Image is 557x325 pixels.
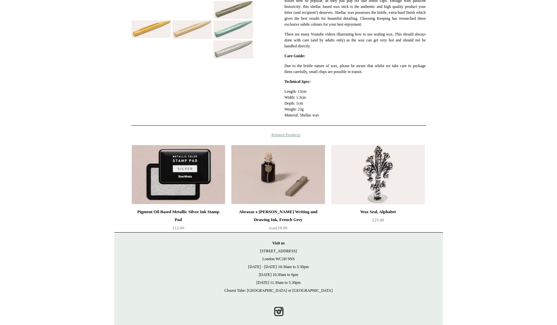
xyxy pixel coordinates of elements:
a: Wax Seal, Alphabet £25.00 [331,208,425,235]
p: There are many Youtube videos illustrating how to use sealing wax. This should always done with c... [284,31,426,49]
div: Wax Seal, Alphabet [333,208,423,216]
span: from [269,226,276,230]
a: Abraxas x Steve Harrison Writing and Drawing Ink, French Grey Abraxas x Steve Harrison Writing an... [231,145,325,204]
strong: Care Guide: [284,54,305,58]
img: Pigment Oil Based Metallic Silver Ink Stamp Pad [132,145,225,204]
p: Length: 13cm Width: 1.3cm Depth: 1cm Weight: 23g Material: Shellac wax [284,88,426,118]
span: £12.00 [173,225,184,230]
a: Instagram [271,304,286,319]
a: Pigment Oil Based Metallic Silver Ink Stamp Pad Pigment Oil Based Metallic Silver Ink Stamp Pad [132,145,225,204]
div: Abraxas x [PERSON_NAME] Writing and Drawing Ink, French Grey [233,208,323,224]
a: Abraxas x [PERSON_NAME] Writing and Drawing Ink, French Grey from£18.00 [231,208,325,235]
span: £18.00 [269,225,288,230]
img: Sealing Wax [214,20,253,39]
span: £25.00 [372,217,384,222]
img: Sealing Wax [131,20,171,38]
p: Due to the brittle nature of wax, please be aware that whilst we take care to package them carefu... [284,63,426,75]
img: Abraxas x Steve Harrison Writing and Drawing Ink, French Grey [231,145,325,204]
strong: Visit us [272,241,285,245]
img: Sealing Wax [173,20,212,39]
strong: Technical Spec: [284,79,311,84]
a: Pigment Oil Based Metallic Silver Ink Stamp Pad £12.00 [132,208,225,235]
a: Wax Seal, Alphabet Wax Seal, Alphabet [331,145,425,204]
img: Sealing Wax [214,40,253,59]
img: Sealing Wax [214,1,253,19]
h4: Related Products [114,132,443,137]
p: [STREET_ADDRESS] London WC2H 9NS [DATE] - [DATE] 10:30am to 5:30pm [DATE] 10.30am to 6pm [DATE] 1... [121,239,436,294]
img: Wax Seal, Alphabet [331,145,425,204]
div: Pigment Oil Based Metallic Silver Ink Stamp Pad [133,208,223,224]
